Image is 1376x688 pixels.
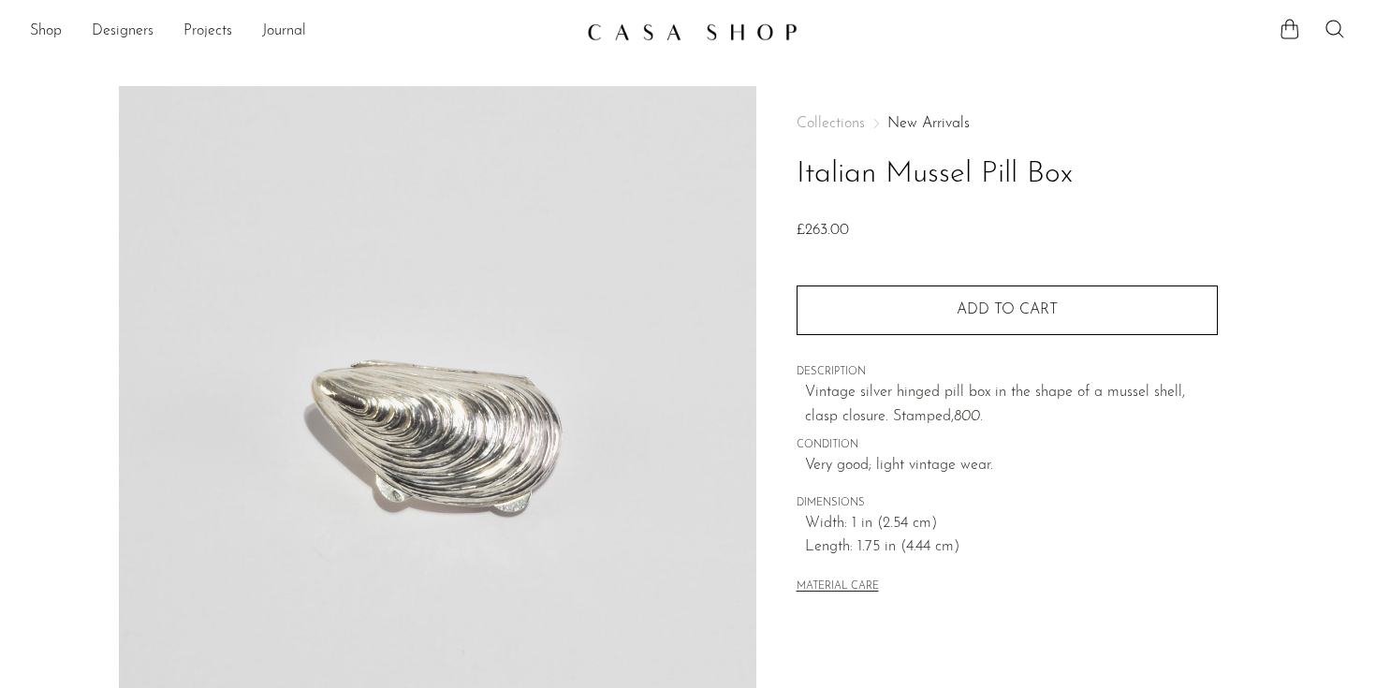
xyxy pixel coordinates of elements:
span: Length: 1.75 in (4.44 cm) [805,535,1218,560]
a: Journal [262,20,306,44]
a: New Arrivals [887,116,970,131]
a: Designers [92,20,154,44]
nav: Desktop navigation [30,16,572,48]
span: DIMENSIONS [797,495,1218,512]
span: Collections [797,116,865,131]
span: £263.00 [797,223,849,238]
button: MATERIAL CARE [797,580,879,594]
span: Very good; light vintage wear. [805,454,1218,478]
span: CONDITION [797,437,1218,454]
span: DESCRIPTION [797,364,1218,381]
nav: Breadcrumbs [797,116,1218,131]
a: Shop [30,20,62,44]
p: Vintage silver hinged pill box in the shape of a mussel shell, clasp closure. Stamped, [805,381,1218,429]
em: 800. [954,409,983,424]
h1: Italian Mussel Pill Box [797,151,1218,198]
ul: NEW HEADER MENU [30,16,572,48]
span: Width: 1 in (2.54 cm) [805,512,1218,536]
span: Add to cart [957,302,1058,317]
a: Projects [183,20,232,44]
button: Add to cart [797,285,1218,334]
